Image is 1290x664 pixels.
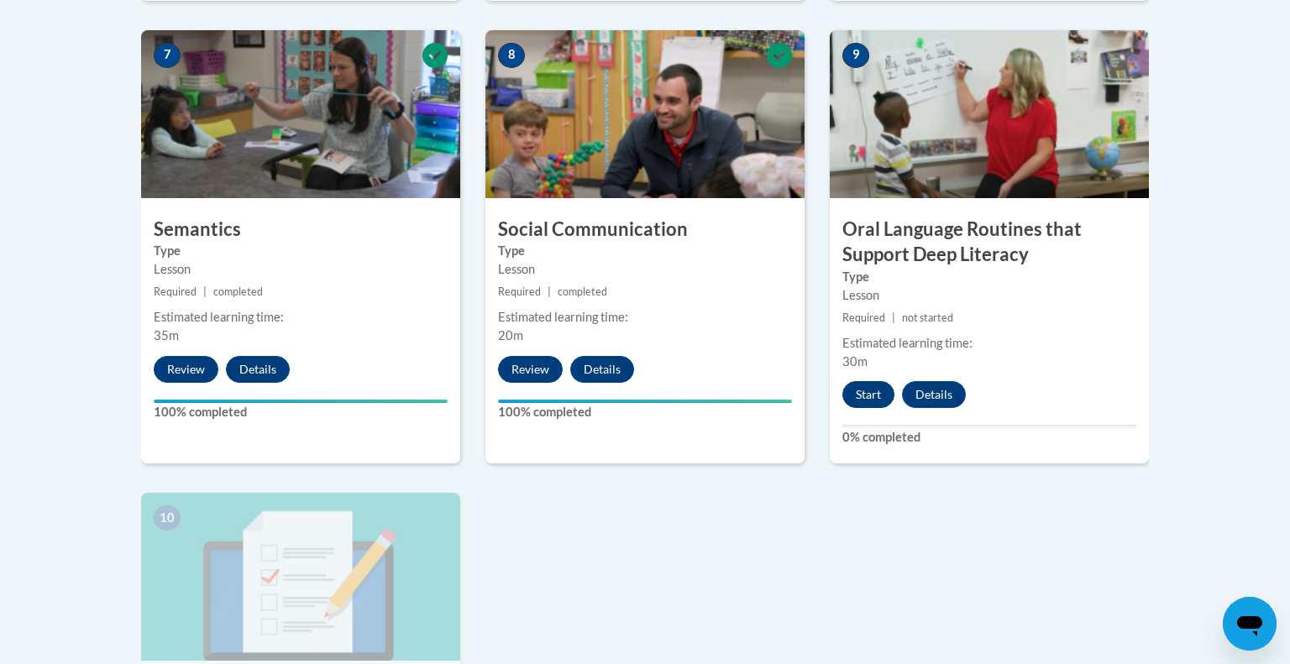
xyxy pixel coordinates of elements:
img: Course Image [830,30,1149,198]
button: Review [498,356,563,383]
label: 100% completed [498,403,792,421]
span: not started [902,311,953,324]
label: Type [154,242,448,260]
img: Course Image [141,30,460,198]
span: completed [558,285,607,298]
div: Estimated learning time: [154,308,448,327]
div: Your progress [154,400,448,403]
button: Details [226,356,290,383]
div: Estimated learning time: [842,334,1136,353]
span: 9 [842,43,869,68]
h3: Oral Language Routines that Support Deep Literacy [830,217,1149,269]
span: Required [498,285,541,298]
h3: Semantics [141,217,460,243]
span: 8 [498,43,525,68]
img: Course Image [141,493,460,661]
label: 100% completed [154,403,448,421]
iframe: Button to launch messaging window [1223,597,1277,651]
span: 30m [842,354,868,369]
span: | [548,285,551,298]
span: 20m [498,328,523,342]
div: Estimated learning time: [498,308,792,327]
div: Lesson [154,260,448,279]
button: Start [842,381,894,408]
button: Details [570,356,634,383]
label: Type [842,268,1136,286]
span: | [203,285,207,298]
span: 35m [154,328,179,342]
img: Course Image [485,30,805,198]
span: | [892,311,895,324]
button: Review [154,356,218,383]
div: Your progress [498,400,792,403]
span: 7 [154,43,181,68]
button: Details [902,381,966,408]
div: Lesson [842,286,1136,305]
label: Type [498,242,792,260]
div: Lesson [498,260,792,279]
label: 0% completed [842,428,1136,447]
span: Required [842,311,885,324]
span: Required [154,285,197,298]
span: completed [213,285,263,298]
h3: Social Communication [485,217,805,243]
span: 10 [154,505,181,531]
